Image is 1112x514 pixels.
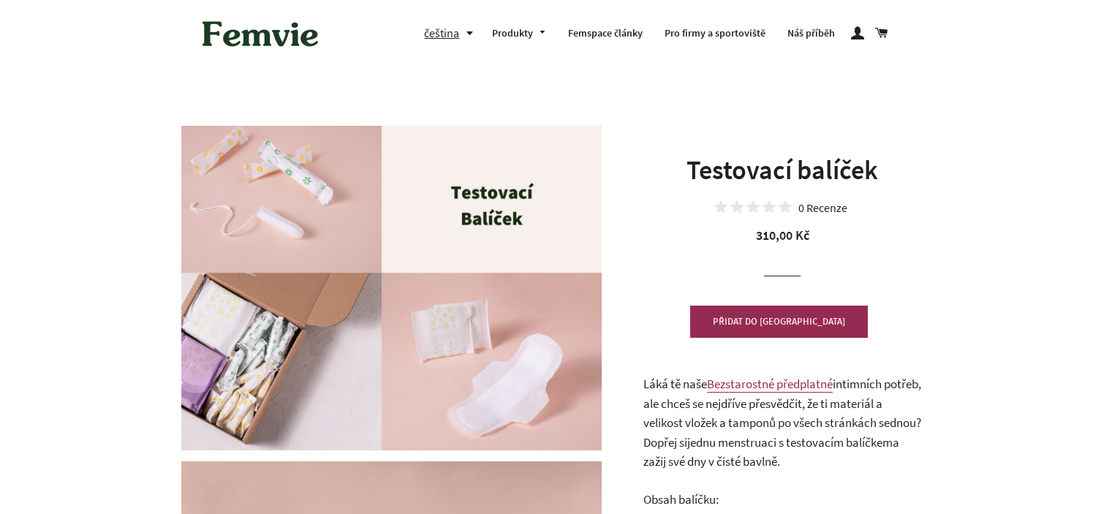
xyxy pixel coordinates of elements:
span: jednu menstruaci s testovacím balíčkem [687,434,893,450]
div: 0 Recenze [798,203,847,213]
a: Femspace články [557,15,654,53]
span: intimních potřeb, ale chceš se nejdříve přesvědčit, že ti materiál a velikost vložek a tamponů po... [643,376,921,450]
span: Obsah balíčku: [643,491,719,507]
span: Láká tě naše [643,376,707,392]
span: PŘIDAT DO [GEOGRAPHIC_DATA] [713,315,845,328]
button: PŘIDAT DO [GEOGRAPHIC_DATA] [690,306,868,338]
button: čeština [424,23,481,43]
span: 310,00 Kč [756,227,809,243]
img: Femvie [194,11,326,56]
a: Bezstarostné předplatné [707,376,833,393]
a: Produkty [481,15,557,53]
h1: Testovací balíček [643,152,921,189]
img: Testovací balíček [181,126,602,450]
a: Náš příběh [776,15,846,53]
a: Pro firmy a sportoviště [654,15,776,53]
